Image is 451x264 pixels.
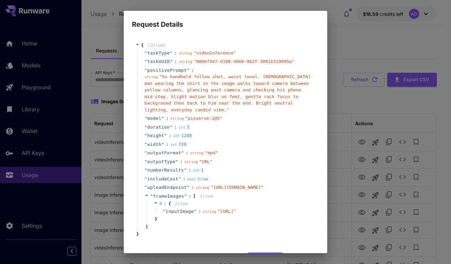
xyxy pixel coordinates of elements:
span: frameImages [153,194,184,199]
span: : [189,167,191,174]
span: int [173,134,180,138]
span: " mp4 " [205,150,218,155]
span: string [179,60,192,64]
span: " 089ef447-d188-4060-9b2f-3081b319695a " [194,59,294,64]
span: " [194,209,197,214]
div: 5 [179,124,190,131]
span: taskType [147,50,170,57]
span: bool [187,177,196,181]
span: " [144,133,147,138]
span: : [166,115,169,122]
h2: Request Details [124,11,327,30]
span: " [144,68,147,73]
span: " [164,133,167,138]
span: inputImage [165,208,194,215]
span: string [144,75,158,79]
span: ] [144,223,148,230]
span: uploadEndpoint [147,184,187,191]
span: : [191,184,194,191]
span: : [174,124,177,131]
div: 1280 [173,132,192,139]
span: " [144,185,147,190]
span: model [147,115,161,122]
span: string [203,210,216,214]
span: width [147,141,161,148]
span: : [189,193,191,200]
div: 1 [193,167,204,174]
span: } [135,231,139,238]
span: : [191,67,194,74]
span: " [163,209,165,214]
span: " [URL] " [218,209,236,214]
span: 13 item s [147,43,166,48]
span: " [187,185,190,190]
span: int [179,125,185,130]
span: " [178,176,181,181]
span: int [193,168,200,173]
span: : [180,158,183,165]
span: " URL " [199,159,213,164]
span: string [196,185,209,190]
span: " [144,125,147,130]
span: 1 item [174,201,188,206]
span: height [147,132,164,139]
div: 720 [170,141,186,148]
span: duration [147,124,170,131]
span: : [174,58,177,65]
span: outputFormat [147,150,181,156]
span: " [144,142,147,147]
span: string [170,116,184,121]
span: " [144,176,147,181]
span: [ [193,193,196,200]
span: string [190,151,203,155]
span: " [170,125,173,130]
span: : [164,200,166,207]
span: " [161,116,164,121]
span: " [144,59,147,64]
span: taskUUID [147,58,170,65]
span: : [166,141,169,148]
span: " [170,59,173,64]
span: " [150,194,153,199]
span: " pixverse:1@5 " [185,116,222,121]
span: numberResults [147,167,184,174]
span: { [169,200,171,207]
span: " [144,168,147,173]
span: 1 item [199,194,212,199]
span: outputType [147,158,175,165]
div: true [187,176,208,182]
span: 0 [159,201,162,206]
span: " [144,159,147,164]
span: includeCost [147,176,178,182]
span: " [144,116,147,121]
span: " [161,142,164,147]
span: : [174,50,177,57]
span: " [170,50,173,56]
span: { [141,42,144,49]
span: " 5s handheld follow shot, waist level. [DEMOGRAPHIC_DATA] man wearing the shirt in the image wal... [144,74,311,112]
span: : [186,150,189,156]
span: " videoInference " [194,50,236,56]
span: " [144,50,147,56]
span: : [198,208,201,215]
span: : [183,176,185,182]
span: positivePrompt [147,67,187,74]
span: " [URL][DOMAIN_NAME] " [211,185,264,190]
span: " [184,194,187,199]
span: string [184,160,198,164]
span: " [144,150,147,155]
span: " [184,168,187,173]
span: " [176,159,178,164]
span: " [187,68,190,73]
span: " [181,150,184,155]
span: string [179,51,192,56]
span: : [169,132,172,139]
span: } [154,216,157,222]
span: int [170,142,177,147]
